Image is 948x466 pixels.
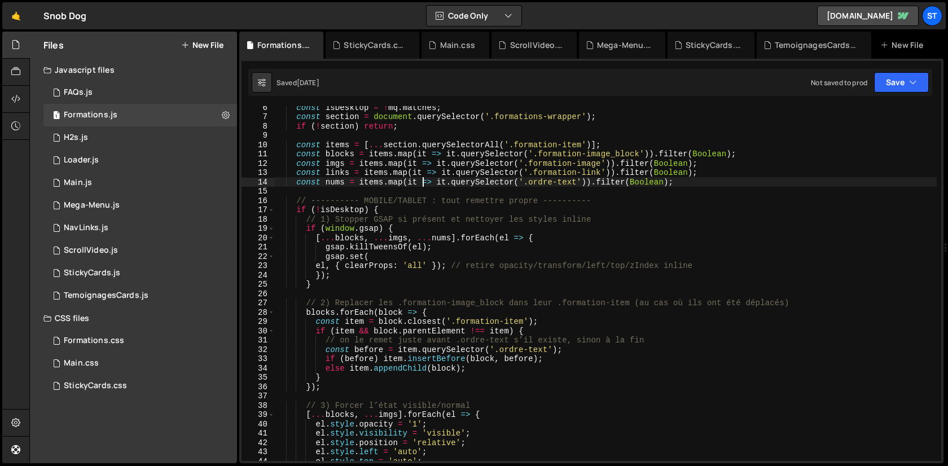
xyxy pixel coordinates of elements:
[242,150,275,159] div: 11
[242,122,275,131] div: 8
[64,110,117,120] div: Formations.js
[242,178,275,187] div: 14
[64,223,108,233] div: NavLinks.js
[43,81,237,104] div: 16673/45803.js
[242,438,275,448] div: 42
[242,196,275,206] div: 16
[181,41,223,50] button: New File
[242,401,275,411] div: 38
[242,429,275,438] div: 41
[242,410,275,420] div: 39
[64,178,92,188] div: Main.js
[64,245,118,256] div: ScrollVideo.js
[242,308,275,318] div: 28
[30,59,237,81] div: Javascript files
[53,112,60,121] span: 1
[242,234,275,243] div: 20
[43,9,86,23] div: Snob Dog
[64,336,124,346] div: Formations.css
[242,373,275,383] div: 35
[597,39,652,51] div: Mega-Menu.js
[64,358,99,368] div: Main.css
[242,271,275,280] div: 24
[242,252,275,262] div: 22
[242,168,275,178] div: 13
[43,262,237,284] div: 16673/45831.js
[811,78,867,87] div: Not saved to prod
[242,224,275,234] div: 19
[297,78,319,87] div: [DATE]
[775,39,858,51] div: TemoignagesCards.js
[43,375,237,397] div: 16673/45832.css
[242,345,275,355] div: 32
[686,39,741,51] div: StickyCards.js
[242,131,275,140] div: 9
[64,133,88,143] div: H2s.js
[64,87,93,98] div: FAQs.js
[242,364,275,373] div: 34
[242,215,275,225] div: 18
[257,39,310,51] div: Formations.js
[242,420,275,429] div: 40
[242,336,275,345] div: 31
[440,39,475,51] div: Main.css
[242,261,275,271] div: 23
[427,6,521,26] button: Code Only
[242,327,275,336] div: 30
[43,194,237,217] div: 16673/45804.js
[817,6,919,26] a: [DOMAIN_NAME]
[242,187,275,196] div: 15
[43,239,237,262] div: 16673/45844.js
[242,383,275,392] div: 36
[242,159,275,169] div: 12
[43,352,237,375] div: 16673/45521.css
[64,200,120,210] div: Mega-Menu.js
[344,39,406,51] div: StickyCards.css
[242,289,275,299] div: 26
[43,126,237,149] div: 16673/45490.js
[880,39,928,51] div: New File
[242,392,275,401] div: 37
[510,39,563,51] div: ScrollVideo.js
[242,205,275,215] div: 17
[64,155,99,165] div: Loader.js
[2,2,30,29] a: 🤙
[242,140,275,150] div: 10
[43,104,237,126] div: 16673/45493.js
[43,39,64,51] h2: Files
[64,291,148,301] div: TemoignagesCards.js
[242,447,275,457] div: 43
[242,354,275,364] div: 33
[64,268,120,278] div: StickyCards.js
[922,6,942,26] a: St
[242,103,275,113] div: 6
[43,172,237,194] div: 16673/45489.js
[276,78,319,87] div: Saved
[242,280,275,289] div: 25
[43,149,237,172] div: 16673/45801.js
[43,284,237,307] div: 16673/45899.js
[30,307,237,329] div: CSS files
[64,381,127,391] div: StickyCards.css
[242,317,275,327] div: 29
[874,72,929,93] button: Save
[43,217,237,239] div: 16673/45522.js
[242,112,275,122] div: 7
[242,243,275,252] div: 21
[242,298,275,308] div: 27
[43,329,237,352] div: 16673/45495.css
